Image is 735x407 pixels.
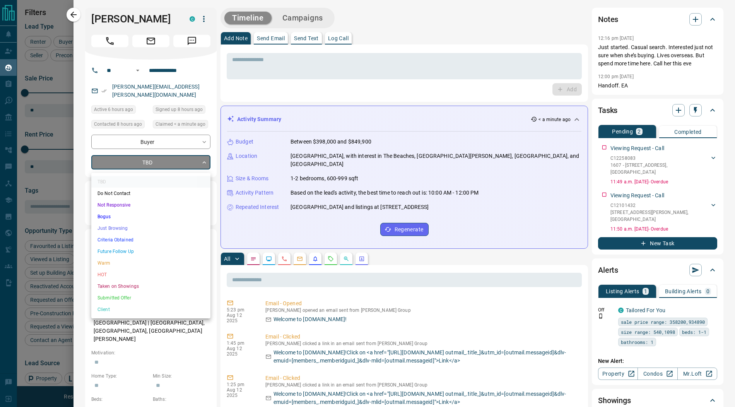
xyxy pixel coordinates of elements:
[91,234,210,246] li: Criteria Obtained
[91,246,210,257] li: Future Follow Up
[91,292,210,304] li: Submitted Offer
[91,211,210,222] li: Bogus
[91,269,210,280] li: HOT
[91,222,210,234] li: Just Browsing
[91,188,210,199] li: Do Not Contact
[91,280,210,292] li: Taken on Showings
[91,304,210,315] li: Client
[91,199,210,211] li: Not Responsive
[91,257,210,269] li: Warm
